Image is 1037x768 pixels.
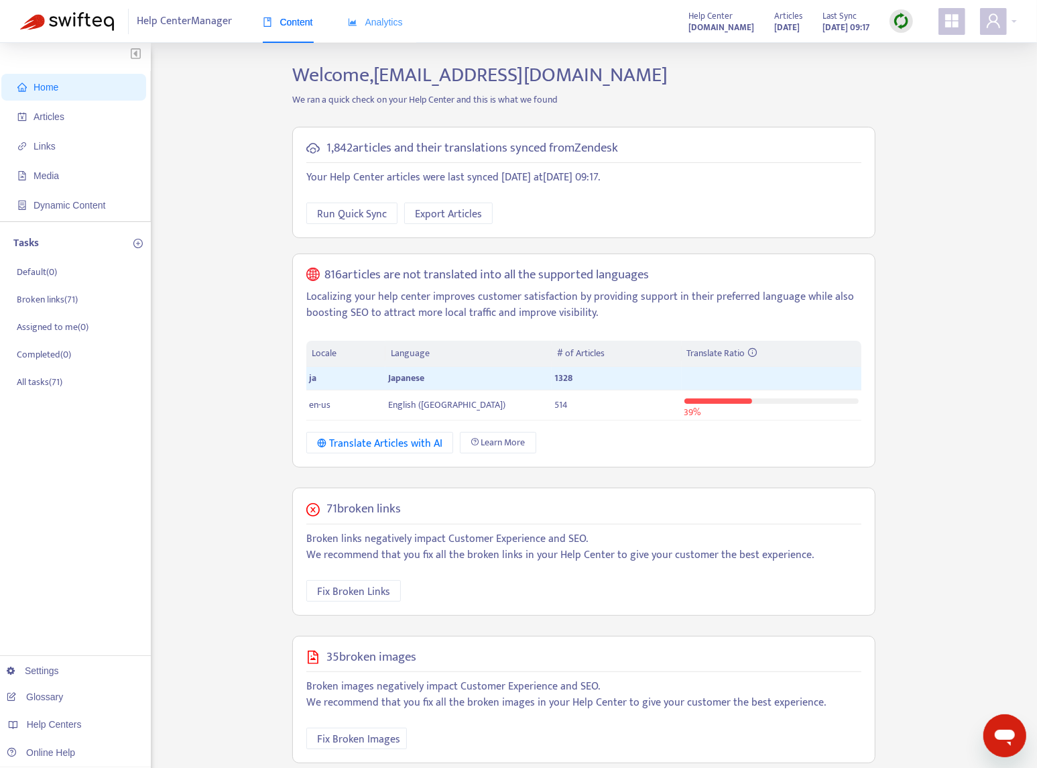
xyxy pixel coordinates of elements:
span: user [985,13,1001,29]
span: container [17,201,27,210]
span: plus-circle [133,239,143,248]
th: # of Articles [552,341,681,367]
button: Run Quick Sync [306,203,398,224]
span: cloud-sync [306,142,320,155]
th: Language [385,341,552,367]
p: All tasks ( 71 ) [17,375,62,389]
span: Articles [774,9,802,23]
p: Localizing your help center improves customer satisfaction by providing support in their preferre... [306,289,861,321]
span: file-image [17,171,27,180]
span: English ([GEOGRAPHIC_DATA]) [388,397,505,413]
span: Media [34,170,59,181]
a: [DOMAIN_NAME] [688,19,754,35]
span: en-us [309,397,330,413]
h5: 816 articles are not translated into all the supported languages [325,268,650,283]
span: file-image [306,651,320,664]
p: Broken links ( 71 ) [17,292,78,307]
th: Locale [306,341,385,367]
strong: [DATE] [774,20,800,35]
span: Articles [34,111,64,122]
span: 514 [554,397,568,413]
span: Help Center Manager [137,9,233,34]
div: Translate Ratio [687,346,856,361]
span: appstore [944,13,960,29]
span: Help Centers [27,719,82,730]
p: Your Help Center articles were last synced [DATE] at [DATE] 09:17 . [306,170,861,186]
a: Learn More [460,432,536,453]
span: Learn More [481,435,526,450]
span: Run Quick Sync [317,206,387,223]
button: Fix Broken Images [306,728,407,749]
span: Home [34,82,58,93]
a: Glossary [7,692,63,702]
div: Translate Articles with AI [317,435,442,452]
span: close-circle [306,503,320,516]
strong: [DATE] 09:17 [822,20,869,35]
span: Last Sync [822,9,857,23]
h5: 71 broken links [326,502,401,517]
p: Completed ( 0 ) [17,347,71,362]
p: Assigned to me ( 0 ) [17,320,88,334]
h5: 35 broken images [326,650,416,665]
span: Fix Broken Images [317,731,400,748]
span: ja [309,370,316,386]
p: Tasks [13,235,39,252]
span: account-book [17,112,27,121]
img: Swifteq [20,12,114,31]
span: Fix Broken Links [317,584,390,600]
a: Online Help [7,747,75,758]
a: Settings [7,665,59,676]
span: 39 % [684,404,701,420]
p: Default ( 0 ) [17,265,57,279]
span: Japanese [388,370,424,386]
strong: [DOMAIN_NAME] [688,20,754,35]
span: Analytics [348,17,403,28]
p: Broken images negatively impact Customer Experience and SEO. We recommend that you fix all the br... [306,679,861,711]
h5: 1,842 articles and their translations synced from Zendesk [326,141,618,156]
span: Welcome, [EMAIL_ADDRESS][DOMAIN_NAME] [292,58,668,92]
button: Export Articles [404,203,493,224]
span: Content [263,17,313,28]
span: book [263,17,272,27]
img: sync.dc5367851b00ba804db3.png [893,13,910,30]
span: home [17,83,27,92]
button: Translate Articles with AI [306,432,453,453]
iframe: メッセージングウィンドウを開くボタン [983,714,1026,757]
span: link [17,142,27,151]
span: Links [34,141,56,152]
span: Export Articles [415,206,482,223]
span: Help Center [688,9,733,23]
span: 1328 [554,370,572,386]
span: global [306,268,320,283]
button: Fix Broken Links [306,580,401,602]
span: area-chart [348,17,357,27]
p: We ran a quick check on your Help Center and this is what we found [282,93,886,107]
p: Broken links negatively impact Customer Experience and SEO. We recommend that you fix all the bro... [306,531,861,563]
span: Dynamic Content [34,200,105,211]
